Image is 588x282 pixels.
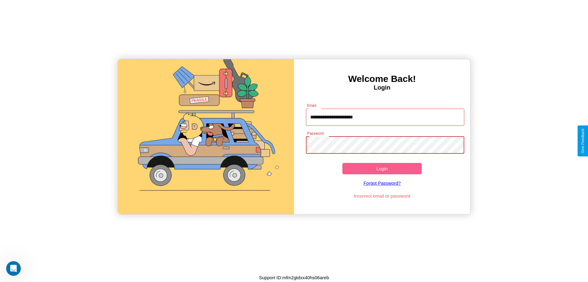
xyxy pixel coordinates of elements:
a: Forgot Password? [303,174,462,192]
button: Login [342,163,422,174]
p: Support ID: mfm2gtdxx40hs06areb [259,273,329,282]
label: Email [307,103,317,108]
iframe: Intercom live chat [6,261,21,276]
label: Password [307,131,323,136]
div: Give Feedback [581,129,585,153]
h3: Welcome Back! [294,74,470,84]
img: gif [118,59,294,214]
p: Incorrect email or password [303,192,462,200]
h4: Login [294,84,470,91]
